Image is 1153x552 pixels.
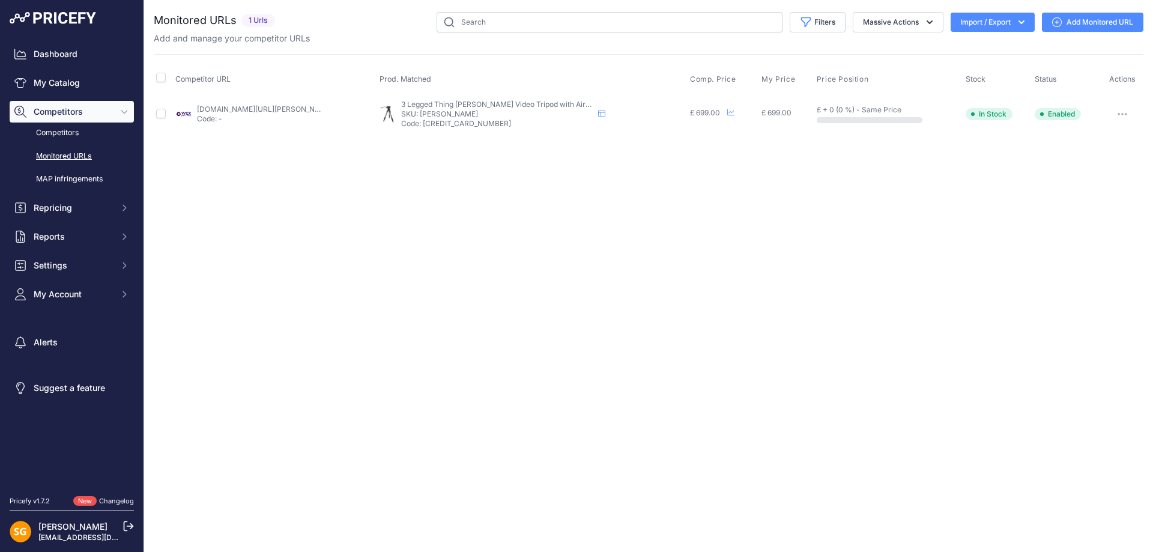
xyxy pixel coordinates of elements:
a: Alerts [10,332,134,353]
a: Changelog [99,497,134,505]
button: My Account [10,284,134,305]
span: My Account [34,288,112,300]
span: £ 699.00 [690,108,720,117]
span: Comp. Price [690,74,736,84]
button: Reports [10,226,134,247]
span: Repricing [34,202,112,214]
button: Repricing [10,197,134,219]
button: Competitors [10,101,134,123]
h2: Monitored URLs [154,12,237,29]
button: My Price [761,74,797,84]
span: Settings [34,259,112,271]
span: In Stock [966,108,1012,120]
span: £ + 0 (0 %) - Same Price [817,105,901,114]
a: MAP infringements [10,169,134,190]
div: Pricefy v1.7.2 [10,496,50,506]
button: Price Position [817,74,871,84]
span: Stock [966,74,985,83]
button: Comp. Price [690,74,739,84]
a: [PERSON_NAME] [38,521,107,532]
a: Add Monitored URL [1042,13,1143,32]
p: Code: - [197,114,322,124]
a: Monitored URLs [10,146,134,167]
span: New [73,496,97,506]
p: SKU: [PERSON_NAME] [401,109,593,119]
p: Code: [CREDIT_CARD_NUMBER] [401,119,593,129]
a: Dashboard [10,43,134,65]
button: Import / Export [951,13,1035,32]
nav: Sidebar [10,43,134,482]
p: Add and manage your competitor URLs [154,32,310,44]
button: Massive Actions [853,12,943,32]
span: Reports [34,231,112,243]
span: Enabled [1035,108,1081,120]
button: Settings [10,255,134,276]
a: My Catalog [10,72,134,94]
span: Price Position [817,74,868,84]
span: Competitors [34,106,112,118]
span: Actions [1109,74,1136,83]
span: Competitor URL [175,74,231,83]
span: Status [1035,74,1057,83]
span: 3 Legged Thing [PERSON_NAME] Video Tripod with AirHed Cine-V - Darkness [401,100,664,109]
img: Pricefy Logo [10,12,96,24]
span: £ 699.00 [761,108,791,117]
a: [EMAIL_ADDRESS][DOMAIN_NAME] [38,533,164,542]
button: Filters [790,12,846,32]
span: 1 Urls [241,14,275,28]
a: Competitors [10,123,134,144]
a: [DOMAIN_NAME][URL][PERSON_NAME] [197,105,333,114]
span: My Price [761,74,795,84]
a: Suggest a feature [10,377,134,399]
input: Search [437,12,782,32]
span: Prod. Matched [380,74,431,83]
